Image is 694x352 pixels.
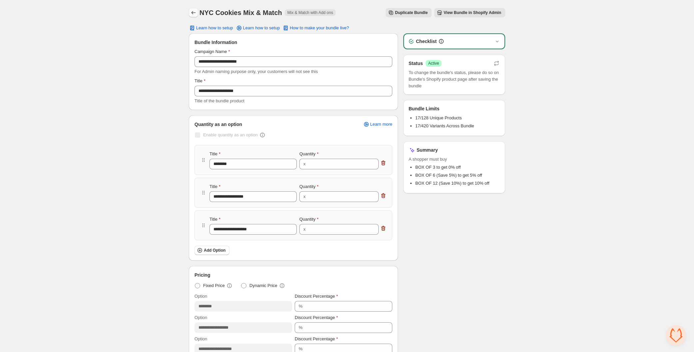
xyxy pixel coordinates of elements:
[194,336,207,342] label: Option
[209,216,220,223] label: Title
[415,172,500,179] li: BOX OF 6 (Save 5%) to get 5% off
[415,123,474,128] span: 17/420 Variants Across Bundle
[194,69,318,74] span: For Admin naming purpose only, your customers will not see this
[194,98,244,103] span: Title of the bundle product
[204,248,225,253] span: Add Option
[666,325,686,345] a: Open chat
[196,25,233,31] span: Learn how to setup
[189,8,198,17] button: Back
[194,272,210,278] span: Pricing
[295,314,338,321] label: Discount Percentage
[303,193,306,200] div: x
[416,38,437,45] h3: Checklist
[299,183,318,190] label: Quantity
[386,8,432,17] button: Duplicate Bundle
[409,60,423,67] h3: Status
[194,246,229,255] button: Add Option
[209,183,220,190] label: Title
[194,121,242,128] span: Quantity as an option
[415,115,462,120] span: 17/128 Unique Products
[194,78,205,84] label: Title
[209,151,220,157] label: Title
[303,161,306,167] div: x
[299,151,318,157] label: Quantity
[194,293,207,300] label: Option
[194,314,207,321] label: Option
[417,147,438,153] h3: Summary
[299,303,303,310] div: %
[199,9,282,17] h1: NYC Cookies Mix & Match
[243,25,280,31] span: Learn how to setup
[290,25,349,31] span: How to make your bundle live?
[409,69,500,89] span: To change the bundle's status, please do so on Bundle's Shopify product page after saving the bundle
[295,336,338,342] label: Discount Percentage
[299,324,303,331] div: %
[194,48,230,55] label: Campaign Name
[409,105,440,112] h3: Bundle Limits
[194,39,237,46] span: Bundle Information
[303,226,306,233] div: x
[359,120,396,129] a: Learn more
[415,164,500,171] li: BOX OF 3 to get 0% off
[287,10,333,15] span: Mix & Match with Add ons
[249,282,277,289] span: Dynamic Price
[370,122,392,127] span: Learn more
[434,8,505,17] button: View Bundle in Shopify Admin
[395,10,428,15] span: Duplicate Bundle
[299,216,318,223] label: Quantity
[203,282,225,289] span: Fixed Price
[409,156,500,163] span: A shopper must buy
[278,23,353,33] button: How to make your bundle live?
[232,23,284,33] a: Learn how to setup
[444,10,501,15] span: View Bundle in Shopify Admin
[203,132,258,137] span: Enable quantity as an option
[428,61,439,66] span: Active
[295,293,338,300] label: Discount Percentage
[185,23,237,33] button: Learn how to setup
[415,180,500,187] li: BOX OF 12 (Save 10%) to get 10% off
